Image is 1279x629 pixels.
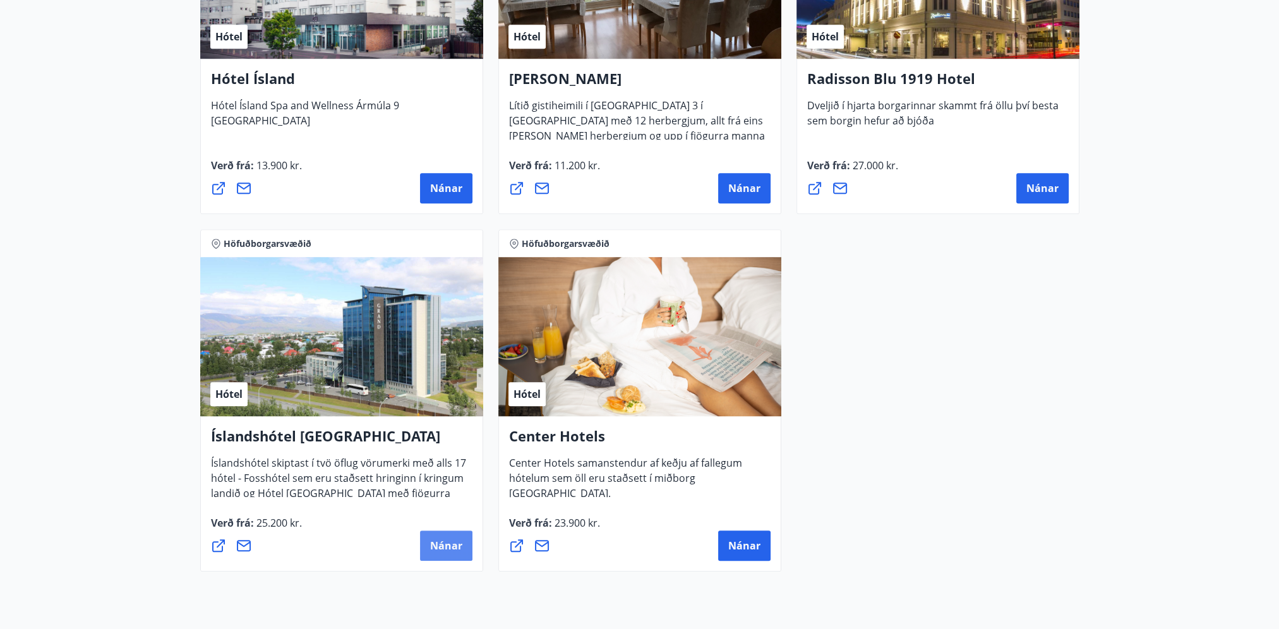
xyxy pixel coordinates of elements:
span: Verð frá : [211,159,302,183]
span: Höfuðborgarsvæðið [522,237,609,250]
h4: [PERSON_NAME] [509,69,771,98]
span: Hótel [215,387,243,401]
h4: Íslandshótel [GEOGRAPHIC_DATA] [211,426,472,455]
span: Center Hotels samanstendur af keðju af fallegum hótelum sem öll eru staðsett í miðborg [GEOGRAPHI... [509,456,742,510]
button: Nánar [420,173,472,203]
button: Nánar [718,173,771,203]
span: 13.900 kr. [254,159,302,172]
h4: Center Hotels [509,426,771,455]
button: Nánar [420,530,472,561]
span: Dveljið í hjarta borgarinnar skammt frá öllu því besta sem borgin hefur að bjóða [807,99,1059,138]
span: 27.000 kr. [850,159,898,172]
span: Nánar [430,181,462,195]
span: Nánar [430,539,462,553]
span: 23.900 kr. [552,516,600,530]
button: Nánar [718,530,771,561]
span: Nánar [728,539,760,553]
span: Höfuðborgarsvæðið [224,237,311,250]
h4: Radisson Blu 1919 Hotel [807,69,1069,98]
span: 11.200 kr. [552,159,600,172]
span: Hótel [513,30,541,44]
span: Hótel [513,387,541,401]
span: Lítið gistiheimili í [GEOGRAPHIC_DATA] 3 í [GEOGRAPHIC_DATA] með 12 herbergjum, allt frá eins [PE... [509,99,765,168]
span: Verð frá : [211,516,302,540]
h4: Hótel Ísland [211,69,472,98]
span: Hótel [215,30,243,44]
span: Verð frá : [807,159,898,183]
span: 25.200 kr. [254,516,302,530]
span: Íslandshótel skiptast í tvö öflug vörumerki með alls 17 hótel - Fosshótel sem eru staðsett hringi... [211,456,466,525]
button: Nánar [1016,173,1069,203]
span: Nánar [728,181,760,195]
span: Hótel [812,30,839,44]
span: Nánar [1026,181,1059,195]
span: Hótel Ísland Spa and Wellness Ármúla 9 [GEOGRAPHIC_DATA] [211,99,399,138]
span: Verð frá : [509,516,600,540]
span: Verð frá : [509,159,600,183]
